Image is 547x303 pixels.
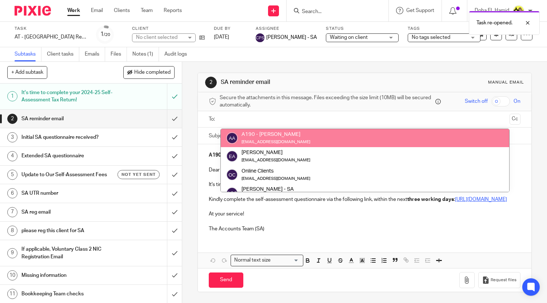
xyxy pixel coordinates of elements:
[7,207,17,217] div: 7
[7,188,17,198] div: 6
[21,169,114,180] h1: Update to Our Self-Assessment Fees
[15,47,41,61] a: Subtasks
[241,177,310,181] small: [EMAIL_ADDRESS][DOMAIN_NAME]
[7,91,17,101] div: 1
[7,170,17,180] div: 5
[21,244,114,262] h1: If applicable, Voluntary Class 2 NIC Registration Email
[488,80,524,85] div: Manual email
[241,158,310,162] small: [EMAIL_ADDRESS][DOMAIN_NAME]
[164,7,182,14] a: Reports
[256,26,317,32] label: Assignee
[21,270,114,281] h1: Missing information
[221,78,380,86] h1: SA reminder email
[232,256,272,264] span: Normal text size
[85,47,105,61] a: Emails
[91,7,103,14] a: Email
[141,7,153,14] a: Team
[7,114,17,124] div: 2
[455,197,507,202] a: [URL][DOMAIN_NAME]
[241,140,310,144] small: [EMAIL_ADDRESS][DOMAIN_NAME]
[241,131,310,138] div: A190 - [PERSON_NAME]
[121,171,156,178] span: Not yet sent
[21,87,114,106] h1: It's time to complete your 2024-25 Self-Assessment Tax Return!
[209,166,520,174] p: Dear [PERSON_NAME],
[15,6,51,16] img: Pixie
[209,196,520,203] p: Kindly complete the self-assessment questionnaire via the following link, within the next :
[15,33,87,41] div: AT - SA Return - PE 05-04-2025
[111,47,127,61] a: Files
[241,167,310,174] div: Online Clients
[209,272,243,288] input: Send
[478,272,520,288] button: Request files
[273,256,299,264] input: Search for option
[21,207,114,218] h1: SA reg email
[21,132,114,143] h1: Initial SA questionnaire received?
[412,35,450,40] span: No tags selected
[7,226,17,236] div: 8
[256,33,264,42] img: svg%3E
[226,150,238,162] img: svg%3E
[209,181,520,188] p: It's time to complete your Self-Assessment Tax Return for the 2024-25 tax year. This tax year cov...
[214,26,247,32] label: Due by
[514,98,520,105] span: On
[7,151,17,161] div: 4
[209,225,520,233] p: The Accounts Team (SA)
[513,5,524,17] img: Doha-Starbridge.jpg
[209,116,217,123] label: To:
[104,33,110,37] small: /20
[7,132,17,142] div: 3
[226,187,238,199] img: svg%3E
[214,35,229,40] span: [DATE]
[476,19,512,27] p: Task re-opened.
[407,197,454,202] strong: three working days
[21,188,114,199] h1: SA UTR number
[231,255,303,266] div: Search for option
[220,94,434,109] span: Secure the attachments in this message. Files exceeding the size limit (10MB) will be secured aut...
[100,30,110,39] div: 1
[47,47,79,61] a: Client tasks
[132,47,159,61] a: Notes (1)
[491,277,516,283] span: Request files
[15,33,87,41] div: AT - [GEOGRAPHIC_DATA] Return - PE [DATE]
[7,289,17,299] div: 11
[21,150,114,161] h1: Extended SA questionnaire
[164,47,192,61] a: Audit logs
[241,149,310,156] div: [PERSON_NAME]
[132,26,205,32] label: Client
[205,77,217,88] div: 2
[21,225,114,236] h1: please reg this client for SA
[21,113,114,124] h1: SA reminder email
[136,34,183,41] div: No client selected
[266,34,317,41] span: [PERSON_NAME] - SA
[330,35,368,40] span: Waiting on client
[7,66,47,78] button: + Add subtask
[114,7,130,14] a: Clients
[510,114,520,125] button: Cc
[123,66,175,78] button: Hide completed
[209,210,520,218] p: At your service!
[7,248,17,258] div: 9
[209,132,228,140] label: Subject:
[7,270,17,280] div: 10
[134,70,171,76] span: Hide completed
[226,132,238,144] img: svg%3E
[21,288,114,299] h1: Bookkeeping Team checks
[15,26,87,32] label: Task
[226,169,238,181] img: svg%3E
[209,153,266,158] strong: A190 - [PERSON_NAME]
[67,7,80,14] a: Work
[241,186,310,193] div: [PERSON_NAME] - SA
[465,98,488,105] span: Switch off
